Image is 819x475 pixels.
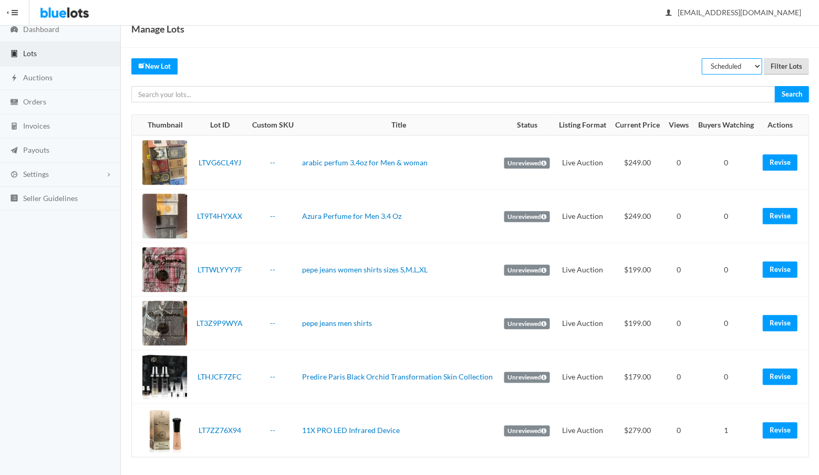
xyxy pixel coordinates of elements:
span: Invoices [23,121,50,130]
td: Live Auction [554,135,610,189]
ion-icon: create [138,62,145,69]
td: 0 [693,243,758,297]
td: 1 [693,404,758,457]
ion-icon: clipboard [9,49,19,59]
input: Filter Lots [763,58,808,75]
th: Status [500,115,554,136]
td: 0 [693,189,758,243]
input: Search your lots... [131,86,775,102]
td: 0 [693,135,758,189]
a: LT7ZZ76X94 [199,426,241,435]
h1: Manage Lots [131,21,184,37]
ion-icon: calculator [9,122,19,132]
span: Seller Guidelines [23,194,78,203]
label: Unreviewed [504,157,550,169]
td: 0 [665,350,693,404]
th: Listing Format [554,115,610,136]
a: -- [270,265,275,274]
td: $199.00 [610,297,664,350]
span: Lots [23,49,37,58]
label: Unreviewed [504,265,550,276]
a: LTHJCF7ZFC [198,372,242,381]
th: Buyers Watching [693,115,758,136]
ion-icon: person [663,8,673,18]
td: $249.00 [610,189,664,243]
a: -- [270,426,275,435]
a: Revise [762,368,797,385]
th: Lot ID [192,115,247,136]
td: 0 [665,297,693,350]
th: Current Price [610,115,664,136]
a: -- [270,212,275,220]
span: Orders [23,97,46,106]
ion-icon: flash [9,73,19,83]
td: 0 [665,243,693,297]
a: -- [270,319,275,328]
td: 0 [665,404,693,457]
a: Revise [762,422,797,438]
a: pepe jeans women shirts sizes S,M,L,XL [302,265,428,274]
ion-icon: cog [9,170,19,180]
a: pepe jeans men shirts [302,319,372,328]
a: -- [270,372,275,381]
a: Azura Perfume for Men 3.4 Oz [302,212,401,220]
td: 0 [665,135,693,189]
label: Unreviewed [504,425,550,437]
a: Revise [762,154,797,171]
a: LT9T4HYXAX [197,212,242,220]
a: LT3Z9P9WYA [196,319,243,328]
td: Live Auction [554,243,610,297]
span: Payouts [23,145,49,154]
a: Predire Paris Black Orchid Transformation Skin Collection [302,372,493,381]
a: LTVG6CL4YJ [199,158,241,167]
span: [EMAIL_ADDRESS][DOMAIN_NAME] [666,8,801,17]
td: 0 [693,297,758,350]
td: $279.00 [610,404,664,457]
a: createNew Lot [131,58,178,75]
a: Revise [762,208,797,224]
td: Live Auction [554,189,610,243]
input: Search [774,86,808,102]
span: Dashboard [23,25,59,34]
ion-icon: list box [9,194,19,204]
a: LTTWLYYY7F [198,265,242,274]
label: Unreviewed [504,318,550,330]
a: -- [270,158,275,167]
a: Revise [762,261,797,278]
span: Settings [23,170,49,178]
ion-icon: paper plane [9,146,19,156]
ion-icon: cash [9,98,19,108]
a: Revise [762,315,797,331]
a: 11X PRO LED Infrared Device [302,426,400,435]
a: arabic perfum 3.4oz for Men & woman [302,158,428,167]
td: 0 [665,189,693,243]
th: Actions [758,115,808,136]
label: Unreviewed [504,372,550,383]
th: Thumbnail [132,115,192,136]
td: $249.00 [610,135,664,189]
ion-icon: speedometer [9,25,19,35]
td: Live Auction [554,350,610,404]
td: $179.00 [610,350,664,404]
td: 0 [693,350,758,404]
th: Title [298,115,500,136]
th: Views [665,115,693,136]
span: Auctions [23,73,53,82]
td: Live Auction [554,297,610,350]
td: Live Auction [554,404,610,457]
label: Unreviewed [504,211,550,223]
td: $199.00 [610,243,664,297]
th: Custom SKU [247,115,298,136]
